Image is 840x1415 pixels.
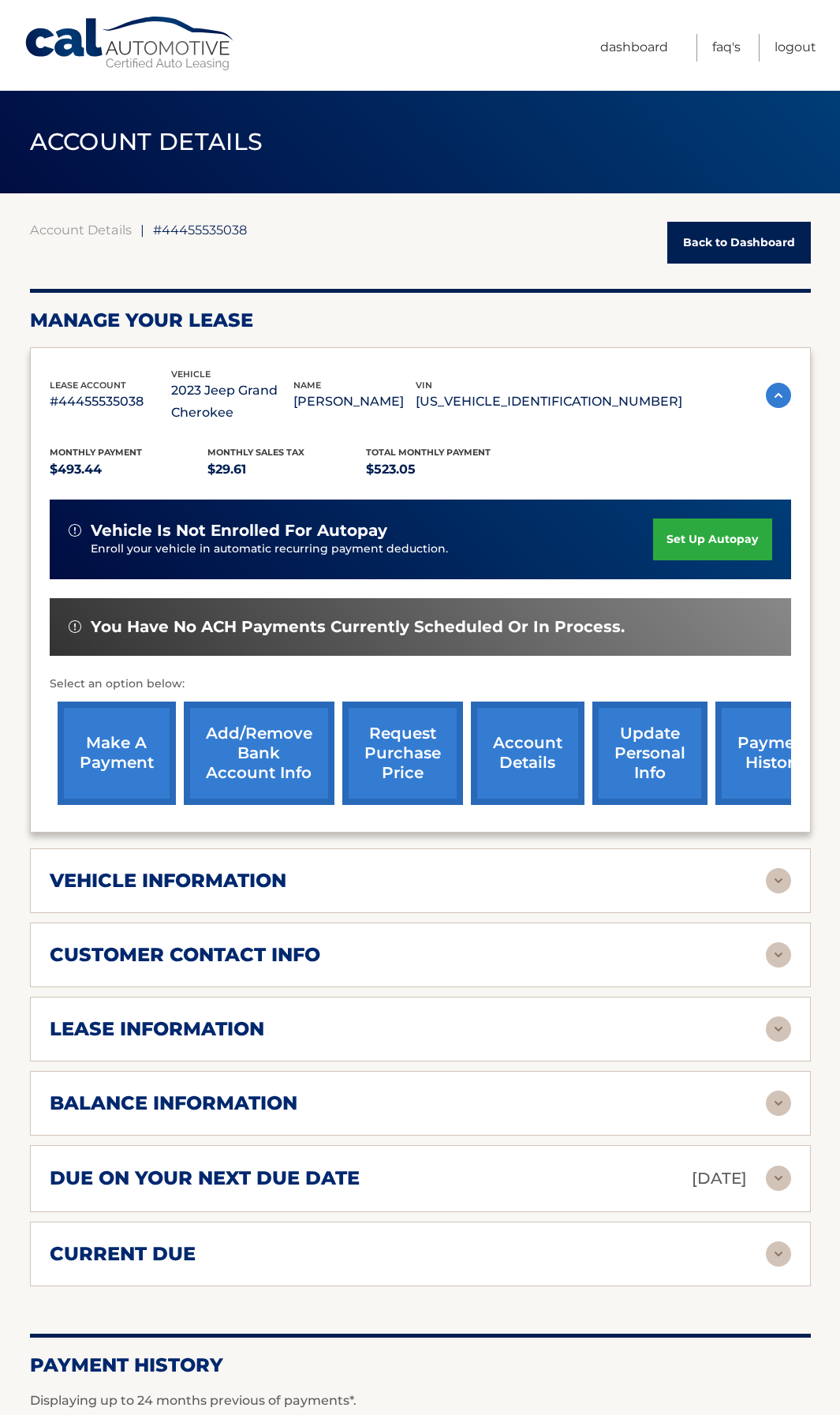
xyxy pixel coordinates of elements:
h2: Manage Your Lease [30,309,811,332]
img: accordion-rest.svg [766,1091,791,1116]
span: Total Monthly Payment [366,447,491,458]
a: Cal Automotive [24,16,237,72]
a: set up autopay [653,518,771,560]
a: Account Details [30,222,132,238]
span: vehicle [171,369,211,380]
img: accordion-rest.svg [766,942,791,968]
p: $29.61 [207,459,366,481]
img: accordion-rest.svg [766,1016,791,1042]
img: accordion-rest.svg [766,1166,791,1191]
h2: Payment History [30,1353,811,1377]
span: | [140,222,144,238]
h2: vehicle information [50,869,286,893]
a: Back to Dashboard [667,222,811,264]
img: accordion-active.svg [766,383,791,408]
img: accordion-rest.svg [766,868,791,893]
p: Select an option below: [50,675,791,694]
p: #44455535038 [50,391,172,413]
img: alert-white.svg [69,620,81,633]
img: accordion-rest.svg [766,1241,791,1267]
h2: current due [50,1242,196,1266]
a: Logout [775,34,816,62]
p: Enroll your vehicle in automatic recurring payment deduction. [91,541,654,558]
h2: lease information [50,1017,264,1041]
span: lease account [50,380,126,391]
span: #44455535038 [153,222,247,238]
h2: due on your next due date [50,1166,360,1190]
a: make a payment [58,702,176,805]
p: Displaying up to 24 months previous of payments*. [30,1391,811,1410]
a: update personal info [592,702,707,805]
span: You have no ACH payments currently scheduled or in process. [91,617,625,637]
a: payment history [715,702,834,805]
p: [PERSON_NAME] [293,391,416,413]
span: Monthly sales Tax [207,447,304,458]
span: name [293,380,321,391]
p: $493.44 [50,459,208,481]
span: vin [416,380,432,391]
span: Monthly Payment [50,447,142,458]
span: ACCOUNT DETAILS [30,127,263,156]
p: [US_VEHICLE_IDENTIFICATION_NUMBER] [416,391,682,413]
h2: customer contact info [50,943,320,967]
a: request purchase price [342,702,463,805]
h2: balance information [50,1091,297,1115]
img: alert-white.svg [69,524,81,537]
a: account details [471,702,584,805]
span: vehicle is not enrolled for autopay [91,521,387,541]
p: [DATE] [692,1165,747,1192]
a: Dashboard [600,34,668,62]
p: $523.05 [366,459,525,481]
a: Add/Remove bank account info [184,702,334,805]
p: 2023 Jeep Grand Cherokee [171,380,293,424]
a: FAQ's [712,34,741,62]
